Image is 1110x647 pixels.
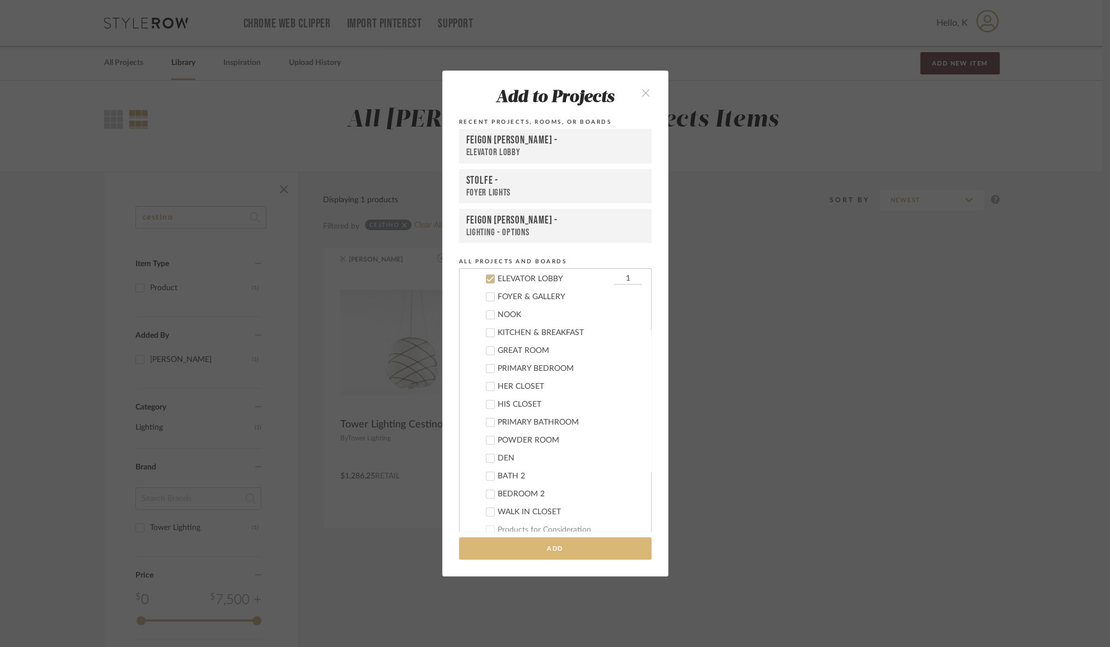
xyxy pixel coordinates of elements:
button: Add [459,537,652,560]
div: BEDROOM 2 [498,490,642,499]
div: All Projects and Boards [459,257,652,267]
input: ELEVATOR LOBBY [614,273,642,285]
div: FOYER & GALLERY [498,292,642,302]
div: DEN [498,454,642,463]
div: WALK IN CLOSET [498,508,642,517]
div: LIGHTING - OPTIONS [466,227,644,238]
div: Feigon [PERSON_NAME] - [466,214,644,227]
div: Products for Consideration [498,525,642,535]
div: BATH 2 [498,472,642,481]
div: KITCHEN & BREAKFAST [498,328,642,338]
div: HIS CLOSET [498,400,642,409]
div: Feigon [PERSON_NAME] - [466,134,644,147]
div: PRIMARY BEDROOM [498,364,642,374]
div: HER CLOSET [498,382,642,392]
div: GREAT ROOM [498,346,642,356]
div: Foyer Lights [466,187,644,198]
button: close [630,81,663,104]
div: Stolfe - [466,174,644,187]
div: Add to Projects [459,89,652,108]
div: NOOK [498,310,642,320]
div: ELEVATOR LOBBY [466,147,644,159]
div: PRIMARY BATHROOM [498,418,642,427]
div: ELEVATOR LOBBY [498,274,611,284]
div: POWDER ROOM [498,436,642,445]
div: Recent Projects, Rooms, or Boards [459,117,652,127]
